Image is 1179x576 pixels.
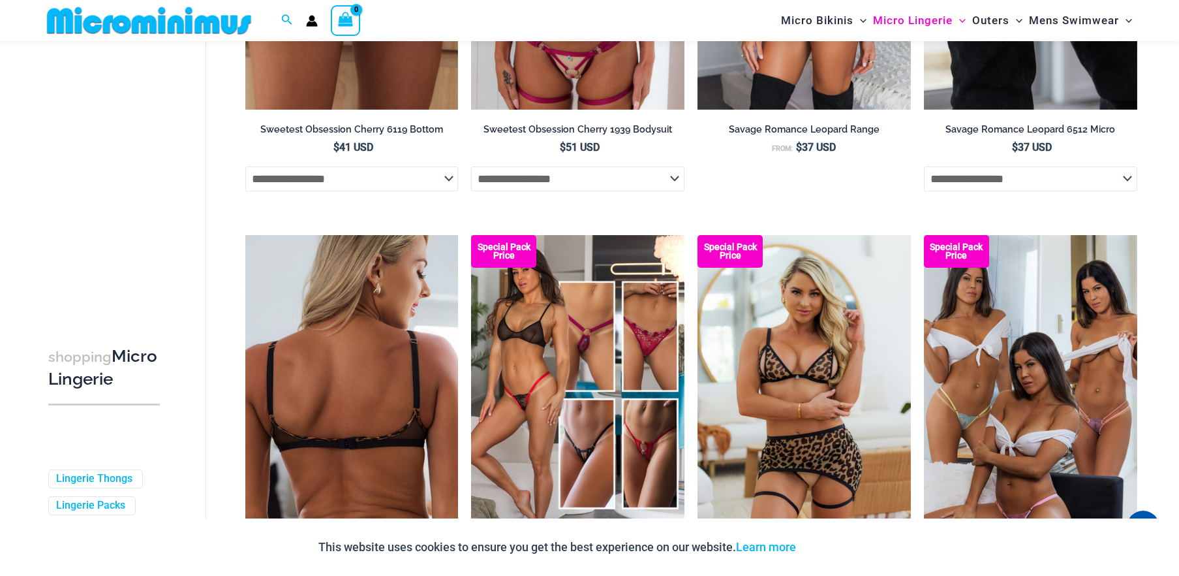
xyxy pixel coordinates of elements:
span: $ [333,141,339,153]
a: Savage Romance Leopard 1052 Underwire Bra 01Savage Romance Leopard 1052 Underwire Bra 02Savage Ro... [245,235,459,555]
a: Sweetest Obsession Cherry 6119 Bottom [245,123,459,140]
img: Savage Romance Leopard 1052 Underwire Bra 02 [245,235,459,555]
iframe: TrustedSite Certified [48,44,166,305]
a: OutersMenu ToggleMenu Toggle [969,4,1026,37]
span: shopping [48,349,112,365]
span: Mens Swimwear [1029,4,1119,37]
bdi: 51 USD [560,141,600,153]
span: Micro Bikinis [781,4,853,37]
span: $ [796,141,802,153]
a: Savage Romance Leopard 6512 Micro [924,123,1137,140]
a: Learn more [736,540,796,554]
nav: Site Navigation [776,2,1138,39]
span: Menu Toggle [1009,4,1022,37]
h2: Sweetest Obsession Cherry 1939 Bodysuit [471,123,684,136]
img: MM SHOP LOGO FLAT [42,6,256,35]
span: $ [1012,141,1018,153]
span: Menu Toggle [1119,4,1132,37]
span: Menu Toggle [853,4,866,37]
a: Sweetest Obsession Cherry 1939 Bodysuit [471,123,684,140]
img: Lovers Escape Pack [471,235,684,555]
h2: Savage Romance Leopard Range [697,123,911,136]
b: Special Pack Price [697,243,763,260]
a: Search icon link [281,12,293,29]
a: Micro LingerieMenu ToggleMenu Toggle [870,4,969,37]
a: Bow Lace Knicker Pack Bow Lace Mint Multi 601 Thong 03Bow Lace Mint Multi 601 Thong 03 [924,235,1137,555]
a: Mens SwimwearMenu ToggleMenu Toggle [1026,4,1135,37]
span: $ [560,141,566,153]
h2: Savage Romance Leopard 6512 Micro [924,123,1137,136]
a: Account icon link [306,15,318,27]
span: Micro Lingerie [873,4,953,37]
h2: Sweetest Obsession Cherry 6119 Bottom [245,123,459,136]
bdi: 37 USD [1012,141,1052,153]
a: View Shopping Cart, empty [331,5,361,35]
span: From: [772,144,793,153]
img: Seduction Animal 1034 Bra 6034 Thong 5019 Skirt 02 [697,235,911,555]
a: Seduction Animal 1034 Bra 6034 Thong 5019 Skirt 02 Seduction Animal 1034 Bra 6034 Thong 5019 Skir... [697,235,911,555]
bdi: 41 USD [333,141,373,153]
h3: Micro Lingerie [48,345,160,391]
bdi: 37 USD [796,141,836,153]
a: Lovers Escape Pack Zoe Deep Red 689 Micro Thong 04Zoe Deep Red 689 Micro Thong 04 [471,235,684,555]
a: Micro BikinisMenu ToggleMenu Toggle [778,4,870,37]
a: Lingerie Thongs [56,472,132,486]
span: Outers [972,4,1009,37]
img: Bow Lace Knicker Pack [924,235,1137,555]
b: Special Pack Price [471,243,536,260]
a: Savage Romance Leopard Range [697,123,911,140]
p: This website uses cookies to ensure you get the best experience on our website. [318,537,796,557]
b: Special Pack Price [924,243,989,260]
span: Menu Toggle [953,4,966,37]
a: Lingerie Packs [56,499,125,513]
button: Accept [806,532,861,563]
